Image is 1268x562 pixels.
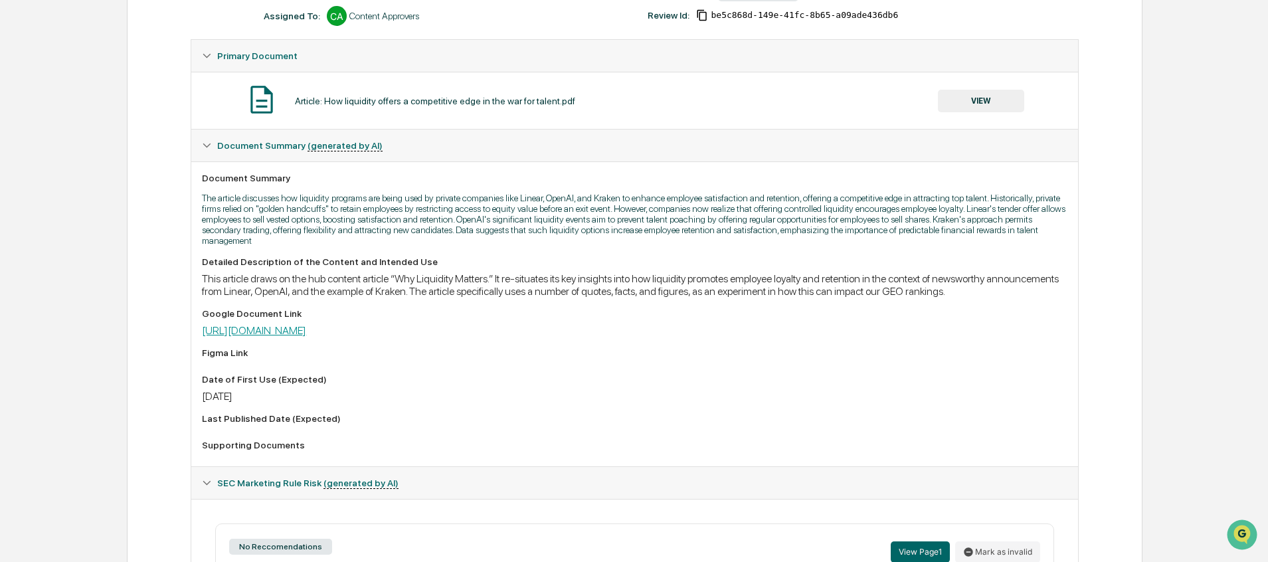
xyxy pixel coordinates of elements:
[13,194,24,205] div: 🔎
[217,140,383,151] span: Document Summary
[202,324,306,337] a: [URL][DOMAIN_NAME]
[96,169,107,179] div: 🗄️
[191,467,1077,499] div: SEC Marketing Rule Risk (generated by AI)
[202,347,1067,358] div: Figma Link
[13,28,242,49] p: How can we help?
[711,10,898,21] span: be5c868d-149e-41fc-8b65-a09ade436db6
[202,272,1067,298] div: This article draws on the hub content article “Why Liquidity Matters.” It re-situates its key ins...
[217,478,399,488] span: SEC Marketing Rule Risk
[27,167,86,181] span: Preclearance
[202,173,1067,183] div: Document Summary
[295,96,575,106] div: Article: How liquidity offers a competitive edge in the war for talent.pdf
[13,102,37,126] img: 1746055101610-c473b297-6a78-478c-a979-82029cc54cd1
[110,167,165,181] span: Attestations
[45,102,218,115] div: Start new chat
[191,130,1077,161] div: Document Summary (generated by AI)
[94,225,161,235] a: Powered byPylon
[202,390,1067,403] div: [DATE]
[349,11,419,21] div: Content Approvers
[202,440,1067,450] div: Supporting Documents
[91,162,170,186] a: 🗄️Attestations
[264,11,320,21] div: Assigned To:
[202,193,1067,246] p: The article discusses how liquidity programs are being used by private companies like Linear, Ope...
[202,413,1067,424] div: Last Published Date (Expected)
[45,115,168,126] div: We're available if you need us!
[8,162,91,186] a: 🖐️Preclearance
[308,140,383,151] u: (generated by AI)
[245,83,278,116] img: Document Icon
[191,161,1077,466] div: Document Summary (generated by AI)
[202,374,1067,385] div: Date of First Use (Expected)
[1225,518,1261,554] iframe: Open customer support
[938,90,1024,112] button: VIEW
[648,10,689,21] div: Review Id:
[191,40,1077,72] div: Primary Document
[13,169,24,179] div: 🖐️
[226,106,242,122] button: Start new chat
[27,193,84,206] span: Data Lookup
[191,72,1077,129] div: Primary Document
[132,225,161,235] span: Pylon
[202,308,1067,319] div: Google Document Link
[217,50,298,61] span: Primary Document
[202,256,1067,267] div: Detailed Description of the Content and Intended Use
[8,187,89,211] a: 🔎Data Lookup
[229,539,332,555] div: No Reccomendations
[327,6,347,26] div: CA
[323,478,399,489] u: (generated by AI)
